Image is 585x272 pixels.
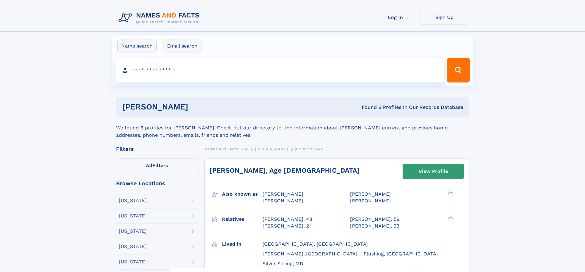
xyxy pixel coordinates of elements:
[350,223,399,229] a: [PERSON_NAME], 33
[119,213,147,218] div: [US_STATE]
[263,198,303,204] span: [PERSON_NAME]
[119,244,147,249] div: [US_STATE]
[115,58,444,82] input: search input
[255,147,288,151] span: [PERSON_NAME]
[295,147,328,151] span: [PERSON_NAME]
[117,40,157,52] label: Name search
[116,117,469,139] div: We found 6 profiles for [PERSON_NAME]. Check out our directory to find information about [PERSON_...
[119,259,147,264] div: [US_STATE]
[222,239,263,249] h3: Lived in
[263,241,368,247] span: [GEOGRAPHIC_DATA], [GEOGRAPHIC_DATA]
[119,229,147,234] div: [US_STATE]
[222,214,263,224] h3: Relatives
[263,223,311,229] a: [PERSON_NAME], 21
[116,146,198,152] div: Filters
[350,198,391,204] span: [PERSON_NAME]
[210,167,360,174] a: [PERSON_NAME], Age [DEMOGRAPHIC_DATA]
[122,103,275,111] h1: [PERSON_NAME]
[403,164,464,179] a: View Profile
[263,261,303,266] span: Silver Spring, MD
[245,145,248,153] a: N
[275,104,463,111] div: Found 6 Profiles In Our Records Database
[447,58,470,82] button: Search Button
[116,181,198,186] div: Browse Locations
[350,216,400,223] a: [PERSON_NAME], 59
[255,145,288,153] a: [PERSON_NAME]
[420,10,469,25] a: Sign Up
[263,216,312,223] a: [PERSON_NAME], 48
[163,40,201,52] label: Email search
[263,191,303,197] span: [PERSON_NAME]
[447,216,454,220] div: ❯
[371,10,420,25] a: Log In
[245,147,248,151] span: N
[263,251,357,257] span: [PERSON_NAME], [GEOGRAPHIC_DATA]
[146,163,152,168] span: All
[116,159,198,173] label: Filters
[419,164,448,178] div: View Profile
[205,145,238,153] a: Names and Facts
[364,251,438,257] span: Flushing, [GEOGRAPHIC_DATA]
[350,191,391,197] span: [PERSON_NAME]
[116,10,205,26] img: Logo Names and Facts
[447,191,454,195] div: ❯
[222,189,263,199] h3: Also known as
[119,198,147,203] div: [US_STATE]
